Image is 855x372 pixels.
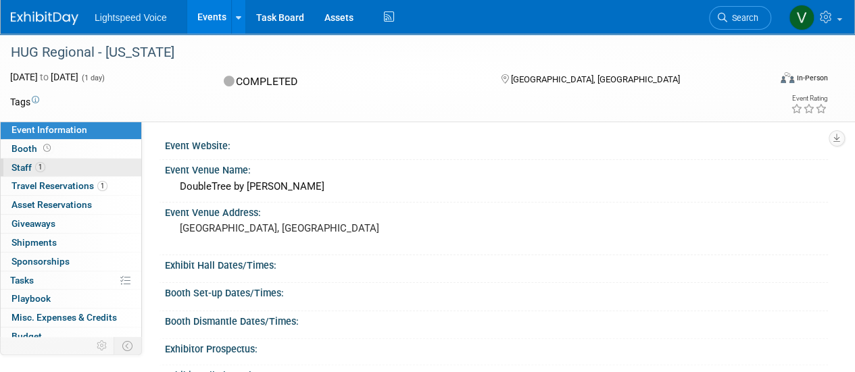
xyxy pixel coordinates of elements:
[11,124,87,135] span: Event Information
[727,13,758,23] span: Search
[1,140,141,158] a: Booth
[1,159,141,177] a: Staff1
[10,72,78,82] span: [DATE] [DATE]
[11,11,78,25] img: ExhibitDay
[789,5,814,30] img: Veronika Perkowski
[175,176,818,197] div: DoubleTree by [PERSON_NAME]
[1,177,141,195] a: Travel Reservations1
[80,74,105,82] span: (1 day)
[114,337,142,354] td: Toggle Event Tabs
[1,196,141,214] a: Asset Reservations
[1,327,141,346] a: Budget
[11,331,42,342] span: Budget
[11,218,55,229] span: Giveaways
[165,311,828,328] div: Booth Dismantle Dates/Times:
[781,72,794,83] img: Format-Inperson.png
[791,95,827,102] div: Event Rating
[35,162,45,172] span: 1
[220,70,479,94] div: COMPLETED
[1,309,141,327] a: Misc. Expenses & Credits
[38,72,51,82] span: to
[97,181,107,191] span: 1
[10,275,34,286] span: Tasks
[1,271,141,290] a: Tasks
[796,73,828,83] div: In-Person
[165,160,828,177] div: Event Venue Name:
[11,143,53,154] span: Booth
[1,121,141,139] a: Event Information
[11,293,51,304] span: Playbook
[91,337,114,354] td: Personalize Event Tab Strip
[11,162,45,173] span: Staff
[6,41,758,65] div: HUG Regional - [US_STATE]
[95,12,167,23] span: Lightspeed Voice
[165,203,828,219] div: Event Venue Address:
[165,283,828,300] div: Booth Set-up Dates/Times:
[11,312,117,323] span: Misc. Expenses & Credits
[10,95,39,109] td: Tags
[1,234,141,252] a: Shipments
[709,6,771,30] a: Search
[708,70,828,90] div: Event Format
[1,290,141,308] a: Playbook
[1,215,141,233] a: Giveaways
[41,143,53,153] span: Booth not reserved yet
[180,222,426,234] pre: [GEOGRAPHIC_DATA], [GEOGRAPHIC_DATA]
[165,339,828,356] div: Exhibitor Prospectus:
[510,74,679,84] span: [GEOGRAPHIC_DATA], [GEOGRAPHIC_DATA]
[165,136,828,153] div: Event Website:
[11,199,92,210] span: Asset Reservations
[11,180,107,191] span: Travel Reservations
[165,255,828,272] div: Exhibit Hall Dates/Times:
[11,256,70,267] span: Sponsorships
[1,253,141,271] a: Sponsorships
[11,237,57,248] span: Shipments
